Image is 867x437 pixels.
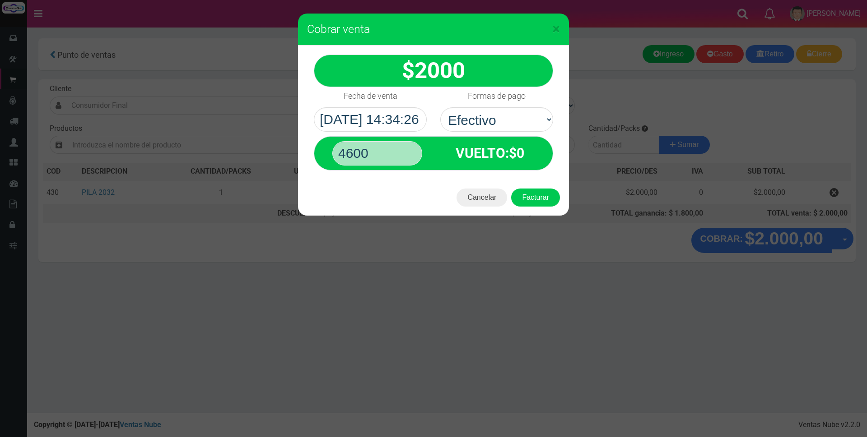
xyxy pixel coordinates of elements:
span: 2000 [415,58,465,83]
input: Paga con [332,141,422,166]
strong: :$ [456,145,524,161]
span: × [552,20,560,37]
h4: Fecha de venta [344,92,397,101]
h4: Formas de pago [468,92,526,101]
span: 0 [517,145,524,161]
span: VUELTO [456,145,505,161]
h3: Cobrar venta [307,23,560,36]
button: Facturar [511,189,560,207]
strong: $ [402,58,465,83]
button: Close [552,22,560,36]
button: Cancelar [457,189,507,207]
